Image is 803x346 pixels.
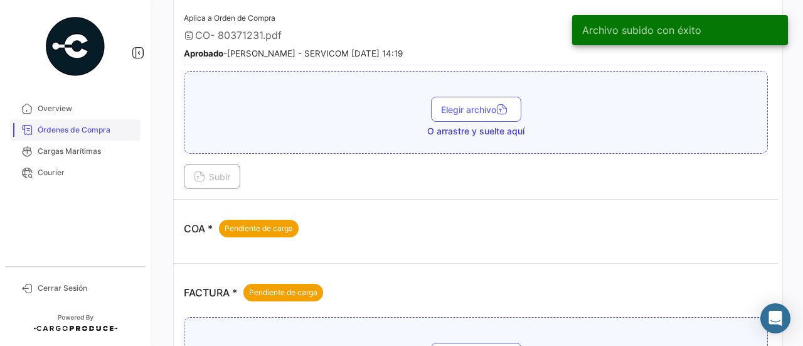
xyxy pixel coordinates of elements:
a: Overview [10,98,141,119]
small: - [PERSON_NAME] - SERVICOM [DATE] 14:19 [184,48,403,58]
span: Elegir archivo [441,104,511,115]
img: powered-by.png [44,15,107,78]
span: Órdenes de Compra [38,124,136,136]
button: Subir [184,164,240,189]
a: Órdenes de Compra [10,119,141,141]
p: COA * [184,220,299,237]
span: Archivo subido con éxito [582,24,701,36]
span: Cerrar Sesión [38,283,136,294]
span: Pendiente de carga [225,223,293,234]
span: Cargas Marítimas [38,146,136,157]
span: Aplica a Orden de Compra [184,13,275,23]
a: Cargas Marítimas [10,141,141,162]
span: Overview [38,103,136,114]
span: O arrastre y suelte aquí [427,125,524,138]
b: Aprobado [184,48,223,58]
div: Abrir Intercom Messenger [760,303,790,333]
span: Subir [194,171,230,182]
button: Elegir archivo [431,97,521,122]
a: Courier [10,162,141,183]
span: CO- 80371231.pdf [195,29,282,41]
span: Pendiente de carga [249,287,317,298]
p: FACTURA * [184,284,323,301]
span: Courier [38,167,136,178]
